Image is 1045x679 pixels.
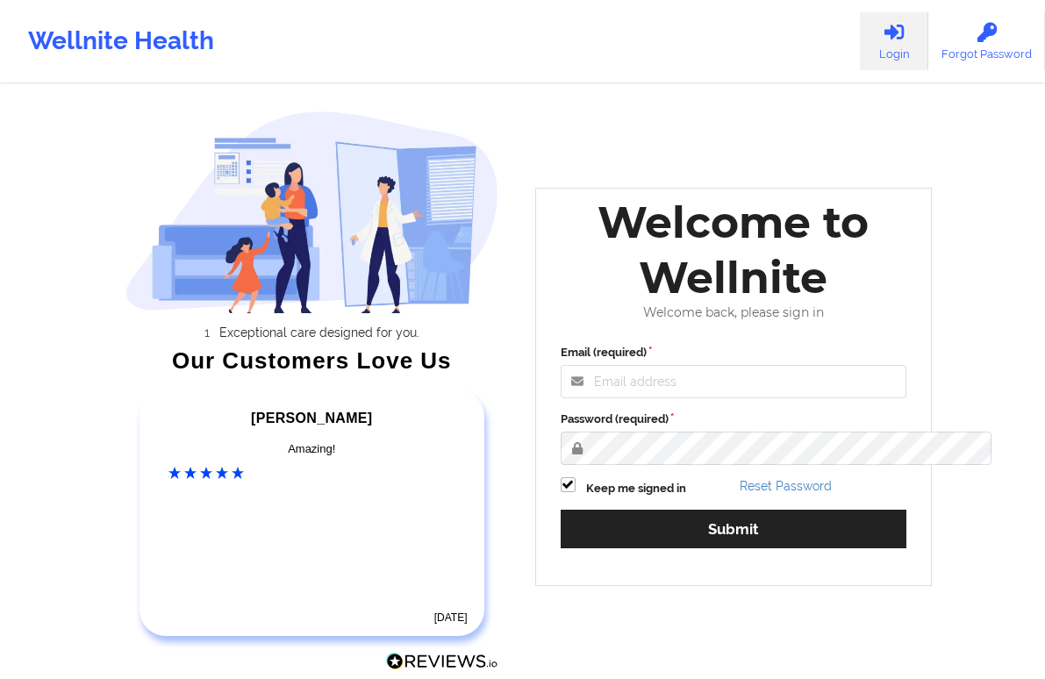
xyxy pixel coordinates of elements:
input: Email address [561,365,907,398]
a: Reviews.io Logo [386,653,498,675]
div: Amazing! [168,440,455,458]
a: Login [860,12,928,70]
span: [PERSON_NAME] [251,411,372,425]
div: Welcome to Wellnite [548,195,920,305]
button: Submit [561,510,907,547]
label: Password (required) [561,411,907,428]
div: Our Customers Love Us [125,352,498,369]
label: Keep me signed in [586,480,686,497]
time: [DATE] [434,611,468,624]
label: Email (required) [561,344,907,361]
a: Forgot Password [928,12,1045,70]
li: Exceptional care designed for you. [141,325,498,339]
div: Welcome back, please sign in [548,305,920,320]
a: Reset Password [740,479,832,493]
img: Reviews.io Logo [386,653,498,671]
img: wellnite-auth-hero_200.c722682e.png [125,111,498,313]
